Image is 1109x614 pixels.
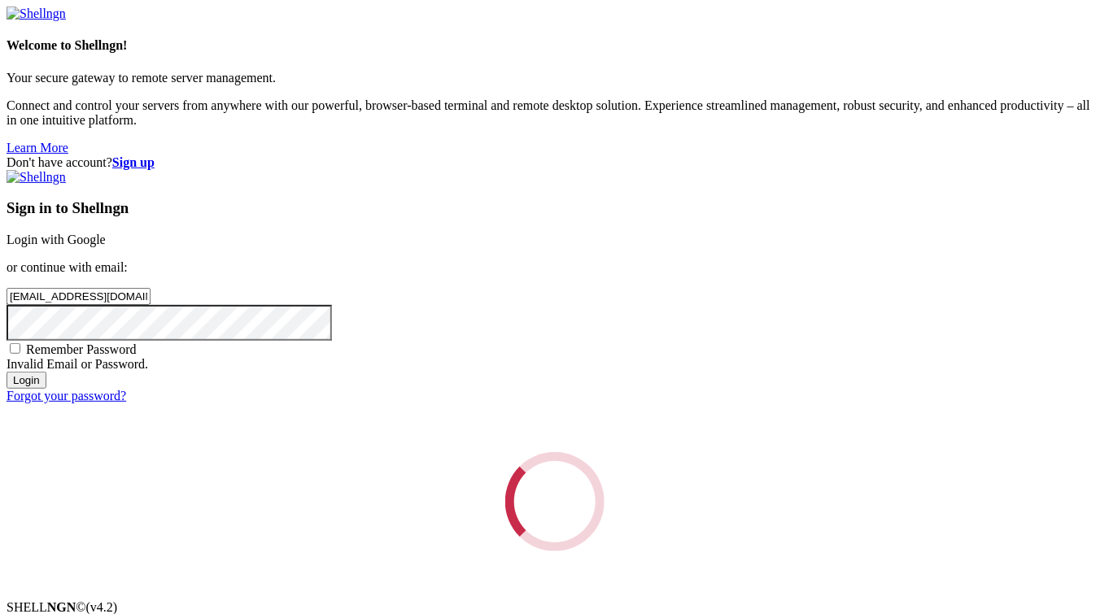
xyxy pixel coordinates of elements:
h3: Sign in to Shellngn [7,199,1102,217]
p: Connect and control your servers from anywhere with our powerful, browser-based terminal and remo... [7,98,1102,128]
div: Don't have account? [7,155,1102,170]
input: Login [7,372,46,389]
h4: Welcome to Shellngn! [7,38,1102,53]
p: Your secure gateway to remote server management. [7,71,1102,85]
a: Forgot your password? [7,389,126,403]
a: Learn More [7,141,68,155]
a: Sign up [112,155,155,169]
span: 4.2.0 [86,600,118,614]
div: Invalid Email or Password. [7,357,1102,372]
img: Shellngn [7,170,66,185]
p: or continue with email: [7,260,1102,275]
a: Login with Google [7,233,106,246]
input: Remember Password [10,343,20,354]
span: SHELL © [7,600,117,614]
div: Loading... [505,452,605,551]
b: NGN [47,600,76,614]
input: Email address [7,288,151,305]
img: Shellngn [7,7,66,21]
span: Remember Password [26,342,137,356]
